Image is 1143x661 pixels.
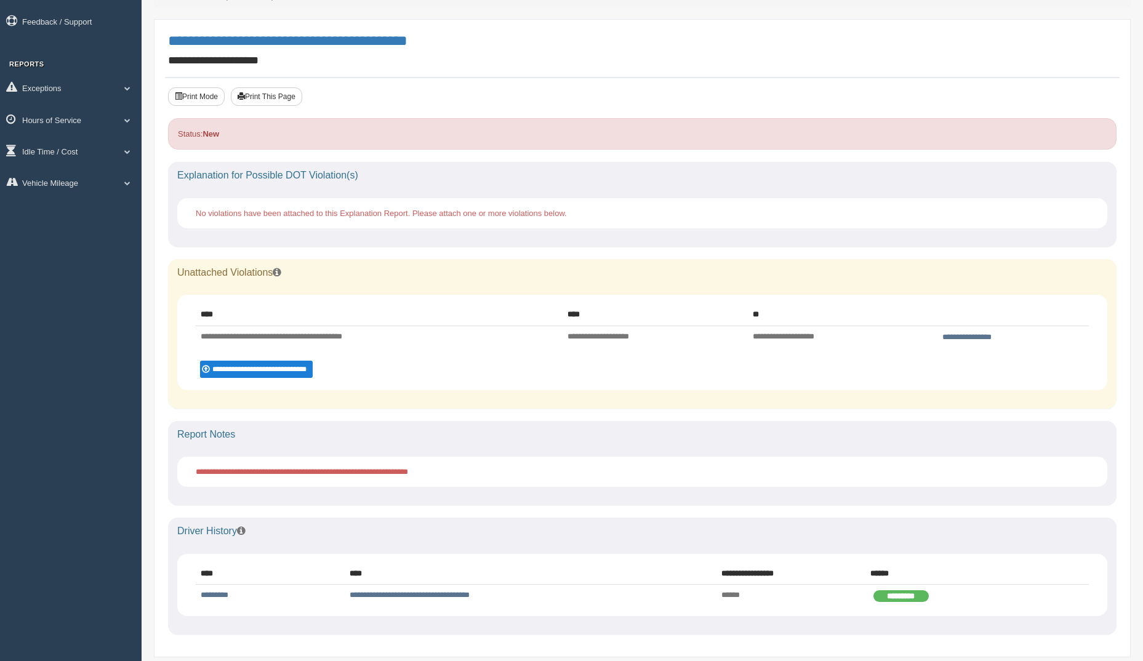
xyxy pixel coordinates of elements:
[196,209,567,218] span: No violations have been attached to this Explanation Report. Please attach one or more violations...
[168,118,1117,150] div: Status:
[168,87,225,106] button: Print Mode
[168,518,1117,545] div: Driver History
[231,87,302,106] button: Print This Page
[168,162,1117,189] div: Explanation for Possible DOT Violation(s)
[168,421,1117,448] div: Report Notes
[203,129,219,138] strong: New
[168,259,1117,286] div: Unattached Violations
